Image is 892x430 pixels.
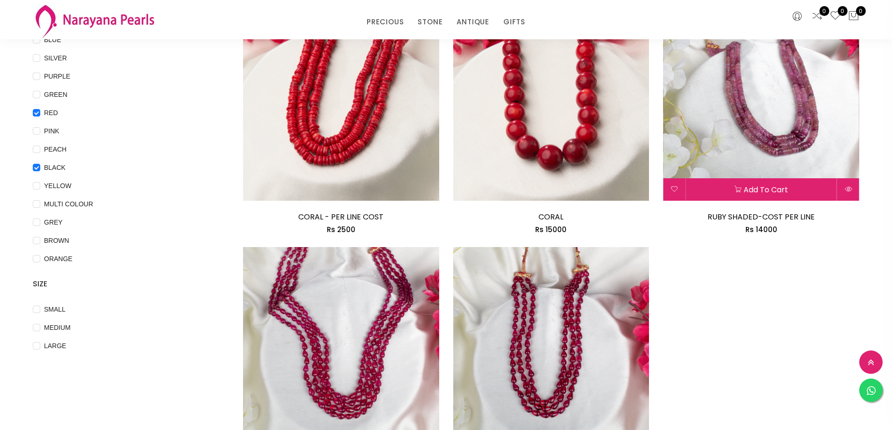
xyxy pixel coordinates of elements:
span: YELLOW [40,181,75,191]
span: 0 [838,6,848,16]
span: Rs 14000 [745,225,777,234]
span: PEACH [40,144,70,154]
a: RUBY SHADED-COST PER LINE [708,211,815,222]
span: ORANGE [40,254,76,264]
span: GREY [40,217,66,227]
button: 0 [848,10,859,22]
a: CORAL [538,211,563,222]
span: PURPLE [40,71,74,81]
button: Add to wishlist [663,178,685,201]
span: MULTI COLOUR [40,199,97,209]
span: PINK [40,126,63,136]
a: ANTIQUE [457,15,489,29]
button: Quick View [837,178,859,201]
span: BLACK [40,162,69,173]
a: CORAL - PER LINE COST [298,211,383,222]
span: MEDIUM [40,322,74,333]
span: 0 [856,6,866,16]
span: Rs 2500 [327,225,355,234]
a: GIFTS [503,15,525,29]
span: 0 [819,6,829,16]
span: RED [40,108,62,118]
span: Rs 15000 [535,225,567,234]
button: Add to cart [686,178,837,201]
a: PRECIOUS [367,15,404,29]
span: SMALL [40,304,69,314]
a: STONE [418,15,442,29]
a: 0 [811,10,823,22]
span: GREEN [40,89,71,100]
h4: SIZE [33,278,215,290]
span: BROWN [40,235,73,246]
a: 0 [830,10,841,22]
span: BLUE [40,35,65,45]
span: LARGE [40,341,70,351]
span: SILVER [40,53,71,63]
